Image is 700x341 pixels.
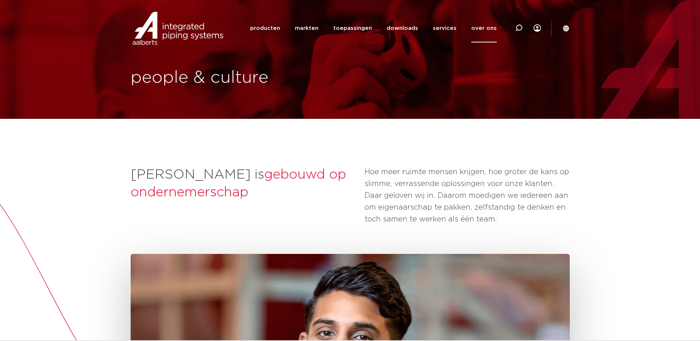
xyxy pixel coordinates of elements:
p: Hoe meer ruimte mensen krijgen, hoe groter de kans op slimme, verrassende oplossingen voor onze k... [365,166,570,225]
h2: [PERSON_NAME] is [131,166,357,201]
a: producten [250,14,280,42]
a: downloads [387,14,418,42]
span: gebouwd op ondernemerschap [131,168,346,199]
a: toepassingen [333,14,372,42]
h1: people & culture [131,66,346,90]
div: my IPS [534,13,541,43]
nav: Menu [250,14,497,42]
a: over ons [471,14,497,42]
a: services [433,14,456,42]
a: markten [295,14,318,42]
